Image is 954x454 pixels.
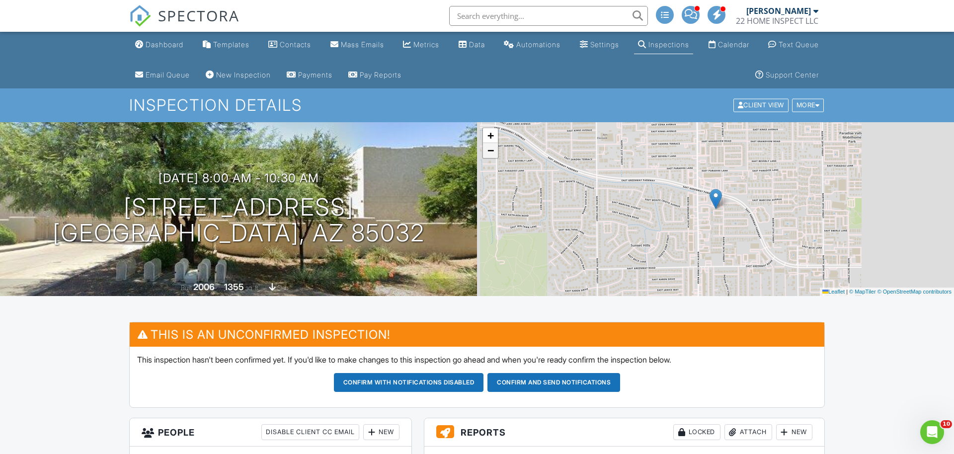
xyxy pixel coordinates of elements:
[159,171,319,185] h3: [DATE] 8:00 am - 10:30 am
[718,40,749,49] div: Calendar
[500,36,564,54] a: Automations (Advanced)
[724,424,772,440] div: Attach
[341,40,384,49] div: Mass Emails
[487,129,494,142] span: +
[846,289,848,295] span: |
[277,284,288,292] span: slab
[673,424,720,440] div: Locked
[941,420,952,428] span: 10
[705,36,753,54] a: Calendar
[129,5,151,27] img: The Best Home Inspection Software - Spectora
[131,36,187,54] a: Dashboard
[424,418,824,447] h3: Reports
[764,36,823,54] a: Text Queue
[455,36,489,54] a: Data
[280,40,311,49] div: Contacts
[158,5,239,26] span: SPECTORA
[245,284,259,292] span: sq. ft.
[469,40,485,49] div: Data
[766,71,819,79] div: Support Center
[487,144,494,156] span: −
[710,189,722,209] img: Marker
[216,71,271,79] div: New Inspection
[822,289,845,295] a: Leaflet
[224,282,244,292] div: 1355
[746,6,811,16] div: [PERSON_NAME]
[483,143,498,158] a: Zoom out
[751,66,823,84] a: Support Center
[146,40,183,49] div: Dashboard
[360,71,401,79] div: Pay Reports
[283,66,336,84] a: Payments
[146,71,190,79] div: Email Queue
[590,40,619,49] div: Settings
[648,40,689,49] div: Inspections
[776,424,812,440] div: New
[920,420,944,444] iframe: Intercom live chat
[130,322,824,347] h3: This is an Unconfirmed Inspection!
[779,40,819,49] div: Text Queue
[213,40,249,49] div: Templates
[576,36,623,54] a: Settings
[363,424,399,440] div: New
[199,36,253,54] a: Templates
[202,66,275,84] a: New Inspection
[732,101,791,108] a: Client View
[849,289,876,295] a: © MapTiler
[129,96,825,114] h1: Inspection Details
[449,6,648,26] input: Search everything...
[736,16,818,26] div: 22 HOME INSPECT LLC
[131,66,194,84] a: Email Queue
[264,36,315,54] a: Contacts
[733,99,789,112] div: Client View
[137,354,817,365] p: This inspection hasn't been confirmed yet. If you'd like to make changes to this inspection go ah...
[261,424,359,440] div: Disable Client CC Email
[487,373,620,392] button: Confirm and send notifications
[130,418,411,447] h3: People
[53,194,425,247] h1: [STREET_ADDRESS] [GEOGRAPHIC_DATA], AZ 85032
[181,284,192,292] span: Built
[483,128,498,143] a: Zoom in
[326,36,388,54] a: Mass Emails
[634,36,693,54] a: Inspections
[877,289,952,295] a: © OpenStreetMap contributors
[129,13,239,34] a: SPECTORA
[413,40,439,49] div: Metrics
[334,373,484,392] button: Confirm with notifications disabled
[298,71,332,79] div: Payments
[344,66,405,84] a: Pay Reports
[193,282,215,292] div: 2006
[792,99,824,112] div: More
[399,36,443,54] a: Metrics
[516,40,560,49] div: Automations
